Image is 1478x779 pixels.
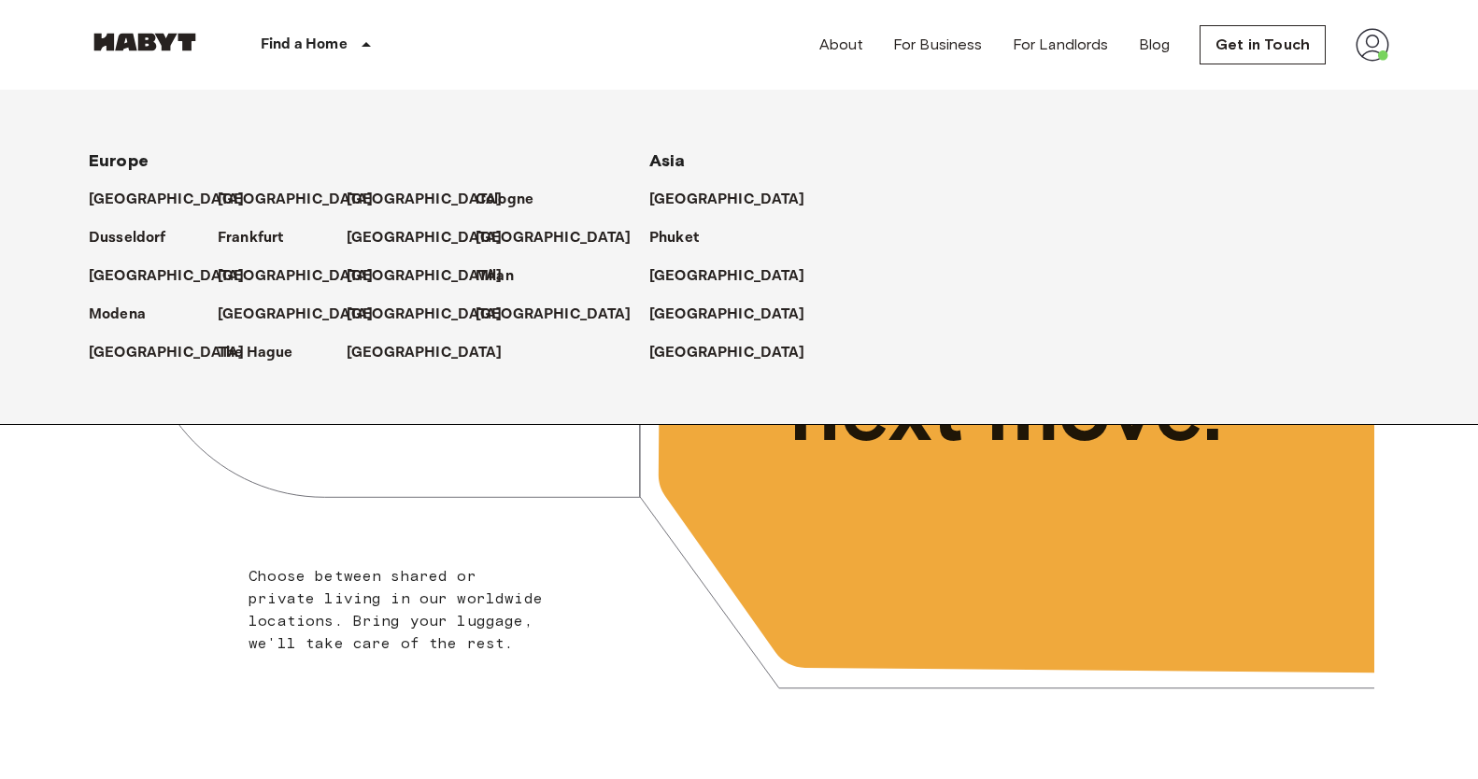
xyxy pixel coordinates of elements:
[249,567,543,652] span: Choose between shared or private living in our worldwide locations. Bring your luggage, we'll tak...
[649,304,824,326] a: [GEOGRAPHIC_DATA]
[1356,28,1389,62] img: avatar
[893,34,983,56] a: For Business
[89,304,164,326] a: Modena
[89,33,201,51] img: Habyt
[476,265,533,288] a: Milan
[89,189,245,211] p: [GEOGRAPHIC_DATA]
[218,265,392,288] a: [GEOGRAPHIC_DATA]
[476,304,650,326] a: [GEOGRAPHIC_DATA]
[218,304,392,326] a: [GEOGRAPHIC_DATA]
[218,265,374,288] p: [GEOGRAPHIC_DATA]
[347,265,503,288] p: [GEOGRAPHIC_DATA]
[347,189,503,211] p: [GEOGRAPHIC_DATA]
[649,342,805,364] p: [GEOGRAPHIC_DATA]
[347,304,503,326] p: [GEOGRAPHIC_DATA]
[347,227,521,249] a: [GEOGRAPHIC_DATA]
[1139,34,1171,56] a: Blog
[347,227,503,249] p: [GEOGRAPHIC_DATA]
[649,227,718,249] a: Phuket
[649,189,805,211] p: [GEOGRAPHIC_DATA]
[218,227,283,249] p: Frankfurt
[789,269,1298,458] span: Unlock your next move.
[218,342,311,364] a: The Hague
[89,265,263,288] a: [GEOGRAPHIC_DATA]
[1013,34,1109,56] a: For Landlords
[89,304,146,326] p: Modena
[218,227,302,249] a: Frankfurt
[89,189,263,211] a: [GEOGRAPHIC_DATA]
[347,265,521,288] a: [GEOGRAPHIC_DATA]
[476,265,514,288] p: Milan
[347,189,521,211] a: [GEOGRAPHIC_DATA]
[649,227,699,249] p: Phuket
[649,304,805,326] p: [GEOGRAPHIC_DATA]
[649,265,805,288] p: [GEOGRAPHIC_DATA]
[89,342,263,364] a: [GEOGRAPHIC_DATA]
[218,189,374,211] p: [GEOGRAPHIC_DATA]
[89,227,185,249] a: Dusseldorf
[347,304,521,326] a: [GEOGRAPHIC_DATA]
[218,304,374,326] p: [GEOGRAPHIC_DATA]
[347,342,503,364] p: [GEOGRAPHIC_DATA]
[649,342,824,364] a: [GEOGRAPHIC_DATA]
[476,189,533,211] p: Cologne
[218,342,292,364] p: The Hague
[261,34,348,56] p: Find a Home
[89,342,245,364] p: [GEOGRAPHIC_DATA]
[476,189,552,211] a: Cologne
[347,342,521,364] a: [GEOGRAPHIC_DATA]
[476,304,632,326] p: [GEOGRAPHIC_DATA]
[89,265,245,288] p: [GEOGRAPHIC_DATA]
[218,189,392,211] a: [GEOGRAPHIC_DATA]
[476,227,632,249] p: [GEOGRAPHIC_DATA]
[649,265,824,288] a: [GEOGRAPHIC_DATA]
[89,150,149,171] span: Europe
[476,227,650,249] a: [GEOGRAPHIC_DATA]
[819,34,863,56] a: About
[649,189,824,211] a: [GEOGRAPHIC_DATA]
[1200,25,1326,64] a: Get in Touch
[649,150,686,171] span: Asia
[89,227,166,249] p: Dusseldorf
